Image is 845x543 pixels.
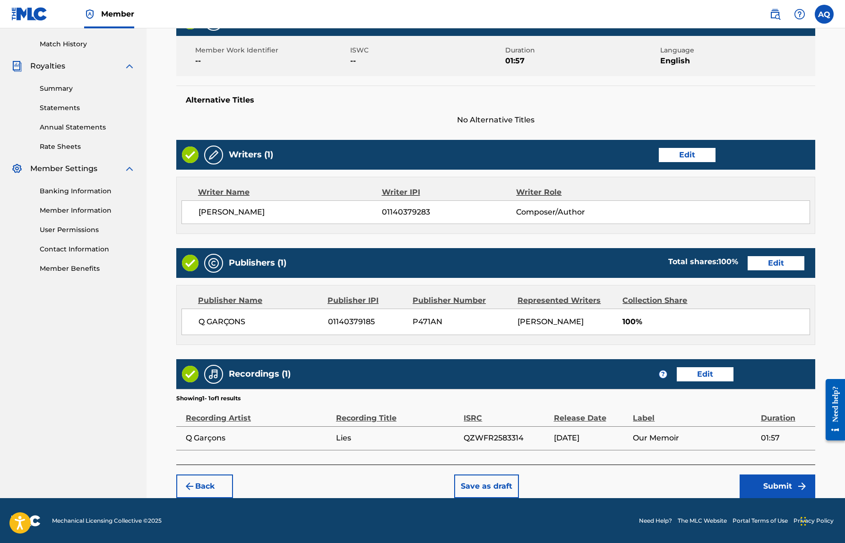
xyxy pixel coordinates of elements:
[633,432,756,444] span: Our Memoir
[40,206,135,215] a: Member Information
[40,103,135,113] a: Statements
[30,163,97,174] span: Member Settings
[195,45,348,55] span: Member Work Identifier
[668,256,738,267] div: Total shares:
[801,507,806,535] div: Drag
[176,474,233,498] button: Back
[413,316,510,328] span: P471AN
[101,9,134,19] span: Member
[195,55,348,67] span: --
[660,55,813,67] span: English
[464,432,549,444] span: QZWFR2583314
[328,295,405,306] div: Publisher IPI
[790,5,809,24] div: Help
[413,295,510,306] div: Publisher Number
[176,114,815,126] span: No Alternative Titles
[176,394,241,403] p: Showing 1 - 1 of 1 results
[622,316,810,328] span: 100%
[633,403,756,424] div: Label
[208,149,219,161] img: Writers
[517,317,584,326] span: [PERSON_NAME]
[748,256,804,270] button: Edit
[815,5,834,24] div: User Menu
[229,369,291,379] h5: Recordings (1)
[336,403,459,424] div: Recording Title
[766,5,785,24] a: Public Search
[40,264,135,274] a: Member Benefits
[761,403,811,424] div: Duration
[182,147,198,163] img: Valid
[182,366,198,382] img: Valid
[40,244,135,254] a: Contact Information
[794,9,805,20] img: help
[186,95,806,105] h5: Alternative Titles
[517,295,615,306] div: Represented Writers
[350,45,503,55] span: ISWC
[660,45,813,55] span: Language
[639,517,672,525] a: Need Help?
[678,517,727,525] a: The MLC Website
[740,474,815,498] button: Submit
[454,474,519,498] button: Save as draft
[229,149,273,160] h5: Writers (1)
[505,45,658,55] span: Duration
[554,432,629,444] span: [DATE]
[52,517,162,525] span: Mechanical Licensing Collective © 2025
[40,142,135,152] a: Rate Sheets
[11,515,41,526] img: logo
[198,316,321,328] span: Q GARÇONS
[208,258,219,269] img: Publishers
[798,498,845,543] iframe: Chat Widget
[11,60,23,72] img: Royalties
[622,295,714,306] div: Collection Share
[186,432,331,444] span: Q Garçons
[464,403,549,424] div: ISRC
[229,258,286,268] h5: Publishers (1)
[336,432,459,444] span: Lies
[186,403,331,424] div: Recording Artist
[382,207,516,218] span: 01140379283
[796,481,808,492] img: f7272a7cc735f4ea7f67.svg
[350,55,503,67] span: --
[124,163,135,174] img: expand
[40,122,135,132] a: Annual Statements
[184,481,195,492] img: 7ee5dd4eb1f8a8e3ef2f.svg
[659,148,716,162] button: Edit
[30,60,65,72] span: Royalties
[198,207,382,218] span: [PERSON_NAME]
[718,257,738,266] span: 100 %
[761,432,811,444] span: 01:57
[677,367,733,381] button: Edit
[40,225,135,235] a: User Permissions
[198,187,382,198] div: Writer Name
[382,187,517,198] div: Writer IPI
[516,187,638,198] div: Writer Role
[328,316,406,328] span: 01140379185
[659,371,667,378] span: ?
[208,369,219,380] img: Recordings
[84,9,95,20] img: Top Rightsholder
[554,403,629,424] div: Release Date
[40,84,135,94] a: Summary
[733,517,788,525] a: Portal Terms of Use
[124,60,135,72] img: expand
[11,163,23,174] img: Member Settings
[182,255,198,271] img: Valid
[793,517,834,525] a: Privacy Policy
[11,7,48,21] img: MLC Logo
[40,186,135,196] a: Banking Information
[505,55,658,67] span: 01:57
[516,207,638,218] span: Composer/Author
[40,39,135,49] a: Match History
[819,370,845,450] iframe: Resource Center
[198,295,320,306] div: Publisher Name
[769,9,781,20] img: search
